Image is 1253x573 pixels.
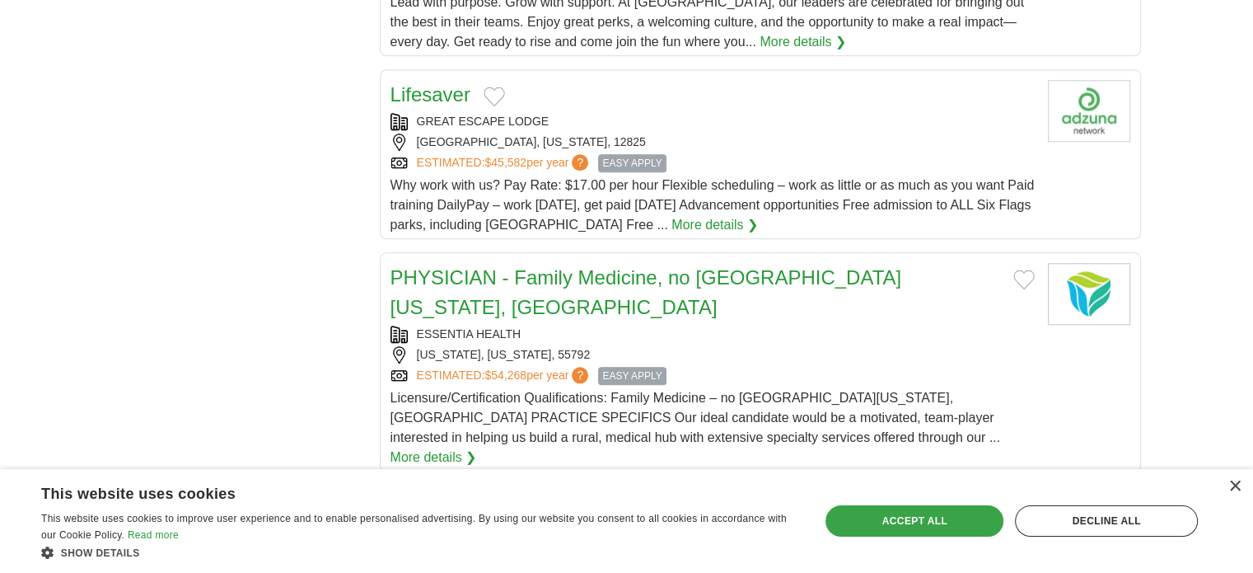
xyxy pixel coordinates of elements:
span: $45,582 [484,156,526,169]
img: Essentia Health logo [1048,263,1130,325]
span: Show details [61,547,140,559]
div: [GEOGRAPHIC_DATA], [US_STATE], 12825 [390,134,1035,151]
a: ESTIMATED:$54,268per year? [417,367,592,385]
span: EASY APPLY [598,367,666,385]
a: More details ❯ [390,448,477,467]
span: Licensure/Certification Qualifications: Family Medicine – no [GEOGRAPHIC_DATA][US_STATE], [GEOGRA... [390,391,1001,444]
span: ? [572,367,588,383]
div: Show details [41,544,797,561]
div: Decline all [1015,505,1198,537]
button: Add to favorite jobs [1013,270,1035,289]
a: Lifesaver [390,83,470,106]
div: GREAT ESCAPE LODGE [390,113,1035,130]
span: $54,268 [484,369,526,382]
a: More details ❯ [760,32,846,52]
span: This website uses cookies to improve user experience and to enable personalised advertising. By u... [41,513,787,541]
div: [US_STATE], [US_STATE], 55792 [390,346,1035,364]
button: Add to favorite jobs [484,87,505,106]
span: ? [572,154,588,171]
div: Accept all [825,505,1003,537]
a: More details ❯ [671,215,758,235]
div: Close [1228,481,1241,493]
img: Company logo [1048,80,1130,142]
span: EASY APPLY [598,154,666,172]
a: PHYSICIAN - Family Medicine, no [GEOGRAPHIC_DATA][US_STATE], [GEOGRAPHIC_DATA] [390,266,902,318]
a: Read more, opens a new window [128,529,179,541]
a: ESTIMATED:$45,582per year? [417,154,592,172]
div: This website uses cookies [41,479,755,504]
span: Why work with us? Pay Rate: $17.00 per hour Flexible scheduling – work as little or as much as yo... [390,178,1035,232]
a: ESSENTIA HEALTH [417,327,521,341]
